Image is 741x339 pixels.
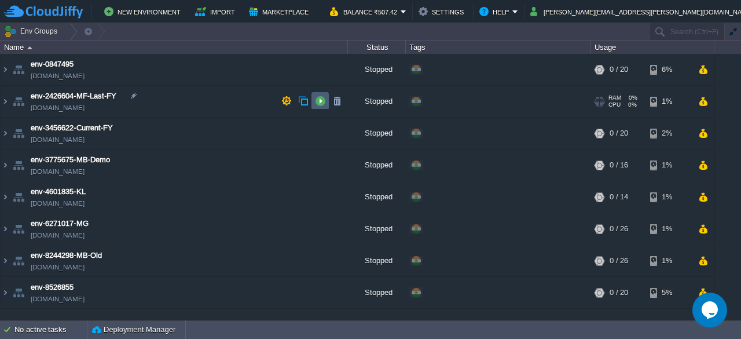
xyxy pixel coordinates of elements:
a: [DOMAIN_NAME] [31,198,85,209]
div: 0 / 20 [610,54,628,85]
a: env-6271017-MG [31,218,89,229]
div: Tags [406,41,590,54]
button: Marketplace [249,5,312,19]
a: [DOMAIN_NAME] [31,70,85,82]
img: AMDAwAAAACH5BAEAAAAALAAAAAABAAEAAAICRAEAOw== [1,213,10,245]
div: 1% [650,86,688,117]
img: AMDAwAAAACH5BAEAAAAALAAAAAABAAEAAAICRAEAOw== [10,245,27,276]
img: AMDAwAAAACH5BAEAAAAALAAAAAABAAEAAAICRAEAOw== [10,277,27,308]
div: Stopped [348,150,406,181]
div: 1% [650,150,688,181]
div: 0 / 26 [610,213,628,245]
div: 0 / 14 [610,181,628,213]
iframe: chat widget [692,293,729,327]
a: [DOMAIN_NAME] [31,293,85,305]
div: 1% [650,181,688,213]
img: AMDAwAAAACH5BAEAAAAALAAAAAABAAEAAAICRAEAOw== [10,118,27,149]
div: 0 / 26 [610,245,628,276]
div: 0 / 20 [610,118,628,149]
a: env-3775675-MB-Demo [31,154,110,166]
img: AMDAwAAAACH5BAEAAAAALAAAAAABAAEAAAICRAEAOw== [1,118,10,149]
img: AMDAwAAAACH5BAEAAAAALAAAAAABAAEAAAICRAEAOw== [10,181,27,213]
img: CloudJiffy [4,5,83,19]
a: env-0847495 [31,59,74,70]
img: AMDAwAAAACH5BAEAAAAALAAAAAABAAEAAAICRAEAOw== [1,245,10,276]
div: Name [1,41,347,54]
div: 0 / 16 [610,150,628,181]
a: [DOMAIN_NAME] [31,261,85,273]
a: [DOMAIN_NAME] [31,102,85,114]
a: env-8244298-MB-Old [31,250,102,261]
img: AMDAwAAAACH5BAEAAAAALAAAAAABAAEAAAICRAEAOw== [1,86,10,117]
div: 1% [650,245,688,276]
div: 1% [650,213,688,245]
div: Stopped [348,245,406,276]
span: 0% [625,101,637,108]
div: Stopped [348,277,406,308]
button: Help [479,5,512,19]
span: CPU [608,101,621,108]
div: Stopped [348,86,406,117]
div: Stopped [348,213,406,245]
a: env-8526855 [31,282,74,293]
div: No active tasks [14,320,87,339]
button: Deployment Manager [92,324,175,336]
button: New Environment [104,5,184,19]
span: 0% [626,94,637,101]
img: AMDAwAAAACH5BAEAAAAALAAAAAABAAEAAAICRAEAOw== [1,277,10,308]
div: Stopped [348,181,406,213]
button: Settings [419,5,467,19]
div: Stopped [348,54,406,85]
div: Status [349,41,405,54]
div: Stopped [348,118,406,149]
a: [DOMAIN_NAME] [31,134,85,145]
div: 5% [650,277,688,308]
div: Usage [592,41,714,54]
a: env-2426604-MF-Last-FY [31,90,116,102]
div: 2% [650,118,688,149]
img: AMDAwAAAACH5BAEAAAAALAAAAAABAAEAAAICRAEAOw== [1,150,10,181]
button: Balance ₹507.42 [330,5,401,19]
img: AMDAwAAAACH5BAEAAAAALAAAAAABAAEAAAICRAEAOw== [1,54,10,85]
img: AMDAwAAAACH5BAEAAAAALAAAAAABAAEAAAICRAEAOw== [10,54,27,85]
a: env-3456622-Current-FY [31,122,113,134]
a: [DOMAIN_NAME] [31,166,85,177]
button: Import [195,5,239,19]
a: [DOMAIN_NAME] [31,229,85,241]
img: AMDAwAAAACH5BAEAAAAALAAAAAABAAEAAAICRAEAOw== [10,86,27,117]
img: AMDAwAAAACH5BAEAAAAALAAAAAABAAEAAAICRAEAOw== [10,150,27,181]
img: AMDAwAAAACH5BAEAAAAALAAAAAABAAEAAAICRAEAOw== [27,46,32,49]
div: 6% [650,54,688,85]
button: Env Groups [4,23,61,39]
div: 0 / 20 [610,277,628,308]
img: AMDAwAAAACH5BAEAAAAALAAAAAABAAEAAAICRAEAOw== [1,181,10,213]
img: AMDAwAAAACH5BAEAAAAALAAAAAABAAEAAAICRAEAOw== [10,213,27,245]
span: RAM [608,94,621,101]
a: env-4601835-KL [31,186,86,198]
